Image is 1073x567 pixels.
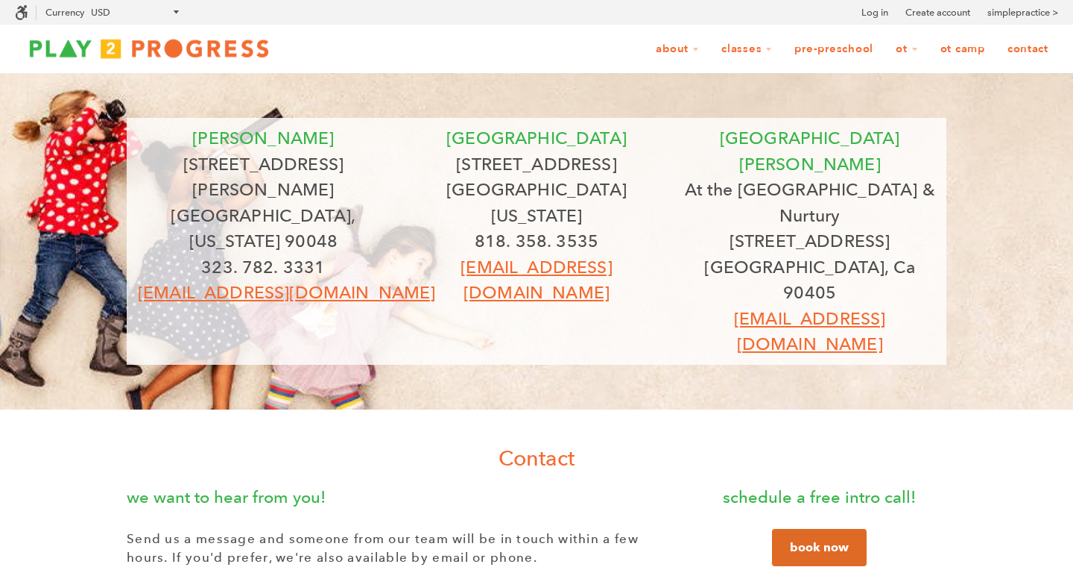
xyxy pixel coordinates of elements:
font: [GEOGRAPHIC_DATA][PERSON_NAME] [720,128,900,175]
a: Create account [905,5,970,20]
label: Currency [45,7,84,18]
font: [PERSON_NAME] [192,128,334,148]
p: we want to hear from you! [127,484,663,510]
p: [GEOGRAPHIC_DATA], Ca 90405 [684,254,935,306]
p: 323. 782. 3331 [138,254,389,281]
a: simplepractice > [987,5,1058,20]
img: Play2Progress logo [15,34,283,63]
span: [GEOGRAPHIC_DATA] [446,128,627,148]
p: [STREET_ADDRESS] [684,228,935,254]
a: [EMAIL_ADDRESS][DOMAIN_NAME] [460,257,612,304]
a: Log in [861,5,888,20]
a: [EMAIL_ADDRESS][DOMAIN_NAME] [734,308,885,355]
p: 818. 358. 3535 [411,228,662,254]
a: OT Camp [931,35,995,63]
p: [STREET_ADDRESS][PERSON_NAME] [138,151,389,203]
p: [GEOGRAPHIC_DATA][US_STATE] [411,177,662,228]
a: Contact [998,35,1058,63]
p: [STREET_ADDRESS] [411,151,662,178]
a: book now [772,529,867,566]
a: [EMAIL_ADDRESS][DOMAIN_NAME] [138,282,435,303]
a: About [646,35,709,63]
p: At the [GEOGRAPHIC_DATA] & Nurtury [684,177,935,228]
p: schedule a free intro call! [693,484,946,510]
a: Pre-Preschool [785,35,883,63]
a: OT [886,35,928,63]
a: Classes [712,35,782,63]
p: [GEOGRAPHIC_DATA], [US_STATE] 90048 [138,203,389,254]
